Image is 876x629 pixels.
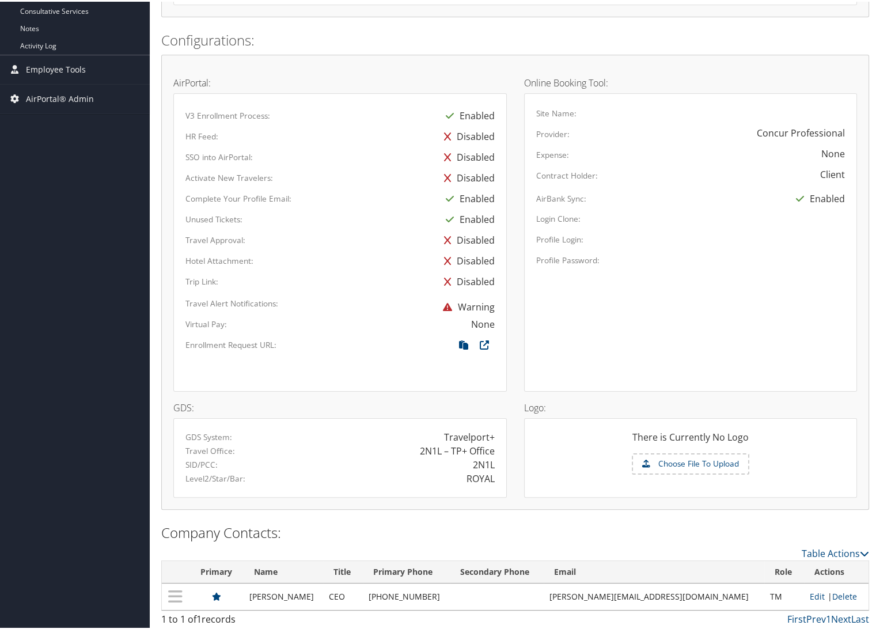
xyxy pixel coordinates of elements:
div: Disabled [438,166,495,187]
td: [PHONE_NUMBER] [363,582,450,608]
label: Virtual Pay: [185,317,227,328]
td: [PERSON_NAME] [244,582,323,608]
h2: Configurations: [161,29,869,48]
th: Title [323,559,363,582]
label: Contract Holder: [536,168,598,180]
label: Enrollment Request URL: [185,338,276,349]
th: Email [544,559,764,582]
div: Client [820,166,845,180]
label: Travel Approval: [185,233,245,244]
div: Disabled [438,124,495,145]
a: First [787,611,806,624]
div: None [821,145,845,159]
a: Last [851,611,869,624]
td: CEO [323,582,363,608]
div: Disabled [438,249,495,270]
label: Level2/Star/Bar: [185,471,245,483]
label: Choose File To Upload [633,453,748,472]
a: Table Actions [802,545,869,558]
div: Travelport+ [444,429,495,442]
a: Edit [810,589,825,600]
th: Primary [189,559,244,582]
label: AirBank Sync: [536,191,586,203]
div: Disabled [438,145,495,166]
div: Disabled [438,228,495,249]
div: 2N1L [473,456,495,470]
div: Enabled [440,104,495,124]
div: ROYAL [467,470,495,484]
th: Secondary Phone [450,559,544,582]
a: Next [831,611,851,624]
label: Profile Password: [536,253,600,264]
label: Site Name: [536,106,577,118]
div: Enabled [790,187,845,207]
div: Disabled [438,270,495,290]
label: Login Clone: [536,211,581,223]
label: GDS System: [185,430,232,441]
span: Warning [437,299,495,312]
div: None [471,316,495,329]
label: Expense: [536,147,569,159]
label: Hotel Attachment: [185,253,253,265]
a: Delete [832,589,857,600]
label: Trip Link: [185,274,218,286]
label: SID/PCC: [185,457,218,469]
label: Complete Your Profile Email: [185,191,291,203]
label: SSO into AirPortal: [185,150,253,161]
label: V3 Enrollment Process: [185,108,270,120]
h4: Online Booking Tool: [524,77,858,86]
td: TM [764,582,804,608]
span: AirPortal® Admin [26,83,94,112]
label: Provider: [536,127,570,138]
span: 1 [196,611,202,624]
td: [PERSON_NAME][EMAIL_ADDRESS][DOMAIN_NAME] [544,582,764,608]
th: Actions [804,559,869,582]
label: Travel Alert Notifications: [185,296,278,308]
h4: GDS: [173,401,507,411]
div: Concur Professional [757,124,845,138]
h2: Company Contacts: [161,521,869,541]
th: Role [764,559,804,582]
a: Prev [806,611,826,624]
th: Name [244,559,323,582]
th: Primary Phone [363,559,450,582]
a: 1 [826,611,831,624]
h4: AirPortal: [173,77,507,86]
h4: Logo: [524,401,858,411]
label: Unused Tickets: [185,212,242,223]
div: There is Currently No Logo [536,429,845,452]
label: HR Feed: [185,129,218,141]
div: Enabled [440,207,495,228]
label: Travel Office: [185,444,235,455]
label: Profile Login: [536,232,583,244]
div: 2N1L – TP+ Office [420,442,495,456]
label: Activate New Travelers: [185,170,273,182]
td: | [804,582,869,608]
div: Enabled [440,187,495,207]
span: Employee Tools [26,54,86,82]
